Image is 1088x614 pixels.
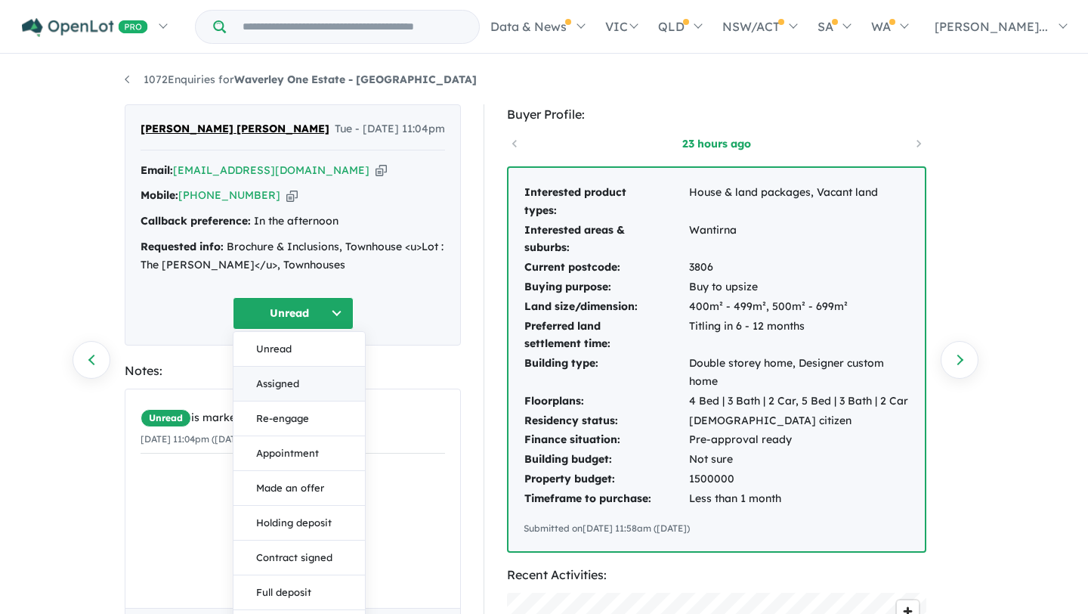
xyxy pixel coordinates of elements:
td: Property budget: [524,470,688,489]
strong: Waverley One Estate - [GEOGRAPHIC_DATA] [234,73,477,86]
td: Timeframe to purchase: [524,489,688,509]
small: [DATE] 11:04pm ([DATE]) [141,433,248,445]
button: Made an offer [233,471,365,506]
td: Double storey home, Designer custom home [688,354,910,392]
button: Appointment [233,436,365,471]
td: Finance situation: [524,430,688,450]
td: Interested product types: [524,183,688,221]
td: Preferred land settlement time: [524,317,688,355]
td: Interested areas & suburbs: [524,221,688,259]
td: Wantirna [688,221,910,259]
div: Recent Activities: [507,565,926,585]
div: Buyer Profile: [507,104,926,125]
td: Building type: [524,354,688,392]
td: House & land packages, Vacant land [688,183,910,221]
td: Titling in 6 - 12 months [688,317,910,355]
button: Unread [233,332,365,367]
td: Residency status: [524,411,688,431]
td: [DEMOGRAPHIC_DATA] citizen [688,411,910,431]
div: Submitted on [DATE] 11:58am ([DATE]) [524,521,910,536]
td: Buy to upsize [688,278,910,297]
a: 23 hours ago [652,136,780,151]
button: Copy [286,188,298,203]
strong: Mobile: [141,188,178,202]
a: [PHONE_NUMBER] [178,188,280,202]
strong: Requested info: [141,240,224,253]
td: Not sure [688,450,910,470]
td: Pre-approval ready [688,430,910,450]
td: Current postcode: [524,258,688,278]
button: Unread [233,297,354,330]
button: Assigned [233,367,365,402]
td: Buying purpose: [524,278,688,297]
div: Brochure & Inclusions, Townhouse <u>Lot : The [PERSON_NAME]</u>, Townhouses [141,238,445,274]
span: Tue - [DATE] 11:04pm [335,120,445,138]
div: Notes: [125,361,461,381]
button: Re-engage [233,402,365,436]
td: Building budget: [524,450,688,470]
td: 1500000 [688,470,910,489]
img: Openlot PRO Logo White [22,18,148,37]
td: Floorplans: [524,392,688,411]
td: Less than 1 month [688,489,910,509]
input: Try estate name, suburb, builder or developer [229,11,476,43]
div: In the afternoon [141,212,445,231]
button: Copy [376,163,387,178]
button: Contract signed [233,541,365,575]
button: Full deposit [233,575,365,610]
a: [EMAIL_ADDRESS][DOMAIN_NAME] [173,163,369,177]
span: Unread [141,409,191,427]
div: is marked. [141,409,445,427]
nav: breadcrumb [125,71,963,89]
button: Holding deposit [233,506,365,541]
span: [PERSON_NAME]... [935,19,1048,34]
strong: Email: [141,163,173,177]
td: 400m² - 499m², 500m² - 699m² [688,297,910,317]
span: [PERSON_NAME] [PERSON_NAME] [141,120,329,138]
a: 1072Enquiries forWaverley One Estate - [GEOGRAPHIC_DATA] [125,73,477,86]
td: 3806 [688,258,910,278]
td: Land size/dimension: [524,297,688,317]
td: 4 Bed | 3 Bath | 2 Car, 5 Bed | 3 Bath | 2 Car [688,392,910,411]
strong: Callback preference: [141,214,251,228]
